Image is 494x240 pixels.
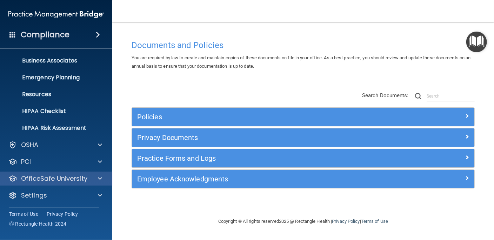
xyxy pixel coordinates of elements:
[361,219,388,224] a: Terms of Use
[8,191,102,200] a: Settings
[9,220,67,227] span: Ⓒ Rectangle Health 2024
[9,211,38,218] a: Terms of Use
[21,158,31,166] p: PCI
[47,211,78,218] a: Privacy Policy
[137,173,469,185] a: Employee Acknowledgments
[21,191,47,200] p: Settings
[175,210,431,233] div: Copyright © All rights reserved 2025 @ Rectangle Health | |
[5,91,100,98] p: Resources
[8,158,102,166] a: PCI
[373,191,486,218] iframe: Drift Widget Chat Controller
[8,7,104,21] img: PMB logo
[21,174,87,183] p: OfficeSafe University
[5,57,100,64] p: Business Associates
[137,154,383,162] h5: Practice Forms and Logs
[5,125,100,132] p: HIPAA Risk Assessment
[137,153,469,164] a: Practice Forms and Logs
[5,108,100,115] p: HIPAA Checklist
[132,41,475,50] h4: Documents and Policies
[137,134,383,141] h5: Privacy Documents
[137,132,469,143] a: Privacy Documents
[427,91,475,101] input: Search
[466,32,487,52] button: Open Resource Center
[362,92,409,99] span: Search Documents:
[415,93,421,99] img: ic-search.3b580494.png
[21,30,69,40] h4: Compliance
[137,113,383,121] h5: Policies
[332,219,360,224] a: Privacy Policy
[8,141,102,149] a: OSHA
[137,111,469,122] a: Policies
[137,175,383,183] h5: Employee Acknowledgments
[21,141,39,149] p: OSHA
[132,55,471,69] span: You are required by law to create and maintain copies of these documents on file in your office. ...
[5,74,100,81] p: Emergency Planning
[8,174,102,183] a: OfficeSafe University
